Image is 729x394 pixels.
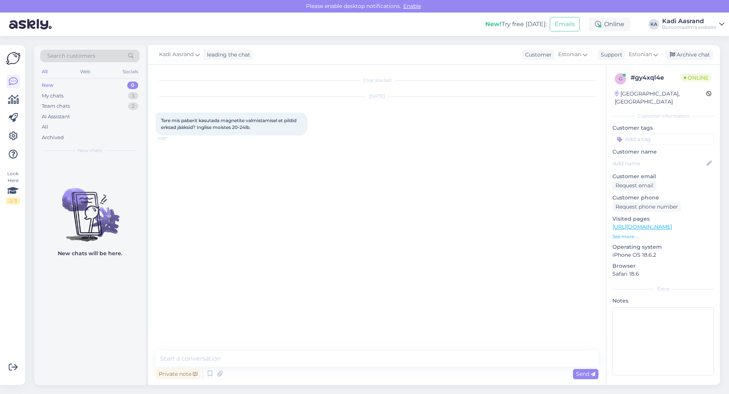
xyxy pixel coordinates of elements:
[612,194,714,202] p: Customer phone
[121,67,140,77] div: Socials
[613,159,705,168] input: Add name
[589,17,630,31] div: Online
[612,133,714,145] input: Add a tag
[619,76,622,82] span: g
[598,51,622,59] div: Support
[612,262,714,270] p: Browser
[612,251,714,259] p: iPhone OS 18.6.2
[612,243,714,251] p: Operating system
[42,113,70,121] div: AI Assistant
[485,20,547,29] div: Try free [DATE]:
[681,74,712,82] span: Online
[401,3,423,9] span: Enable
[128,102,138,110] div: 2
[612,124,714,132] p: Customer tags
[550,17,580,31] button: Emails
[6,51,21,66] img: Askly Logo
[612,148,714,156] p: Customer name
[615,90,706,106] div: [GEOGRAPHIC_DATA], [GEOGRAPHIC_DATA]
[128,92,138,100] div: 3
[127,82,138,89] div: 0
[612,286,714,292] div: Extra
[40,67,49,77] div: All
[662,18,724,30] a: Kadi AasrandBüroomaailm's website
[612,202,681,212] div: Request phone number
[629,50,652,59] span: Estonian
[42,82,54,89] div: New
[485,20,502,28] b: New!
[612,173,714,181] p: Customer email
[665,50,713,60] div: Archive chat
[612,223,672,230] a: [URL][DOMAIN_NAME]
[42,102,70,110] div: Team chats
[612,215,714,223] p: Visited pages
[159,50,194,59] span: Kadi Aasrand
[522,51,552,59] div: Customer
[42,134,64,141] div: Archived
[204,51,250,59] div: leading the chat
[47,52,95,60] span: Search customers
[662,24,716,30] div: Büroomaailm's website
[78,147,102,154] span: New chats
[79,67,92,77] div: Web
[576,370,595,377] span: Send
[612,297,714,305] p: Notes
[161,118,298,130] span: Tere mis paberit kasutada magnetite valmistamisel et pildid erksad jääksid? Inglise moistes 20-24lb.
[156,93,598,100] div: [DATE]
[156,369,200,379] div: Private note
[612,181,656,191] div: Request email
[631,73,681,82] div: # gy4xql4e
[58,250,122,257] p: New chats will be here.
[558,50,581,59] span: Estonian
[42,92,63,100] div: My chats
[156,77,598,84] div: Chat started
[612,233,714,240] p: See more ...
[612,113,714,119] div: Customer information
[612,270,714,278] p: Safari 18.6
[158,136,186,141] span: 11:07
[42,123,48,131] div: All
[662,18,716,24] div: Kadi Aasrand
[34,174,146,243] img: No chats
[6,198,20,204] div: 2 / 3
[649,19,659,30] div: KA
[6,170,20,204] div: Look Here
